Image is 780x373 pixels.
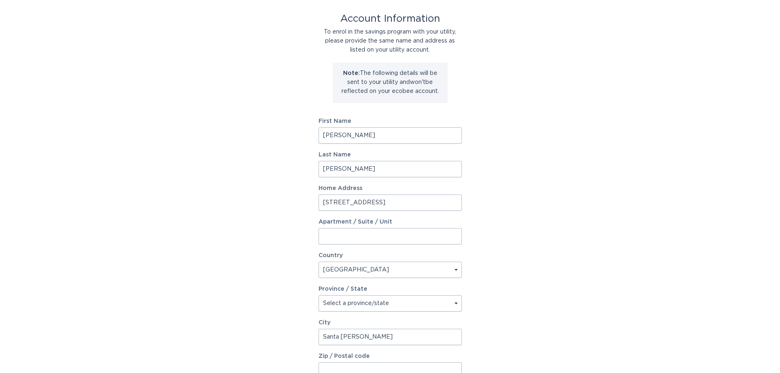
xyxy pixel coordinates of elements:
[343,70,360,76] strong: Note:
[319,253,343,258] label: Country
[319,219,462,225] label: Apartment / Suite / Unit
[319,14,462,23] div: Account Information
[319,353,462,359] label: Zip / Postal code
[319,286,367,292] label: Province / State
[339,69,441,96] p: The following details will be sent to your utility and won't be reflected on your ecobee account.
[319,152,462,158] label: Last Name
[319,320,462,326] label: City
[319,118,462,124] label: First Name
[319,185,462,191] label: Home Address
[319,27,462,54] div: To enrol in the savings program with your utility, please provide the same name and address as li...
